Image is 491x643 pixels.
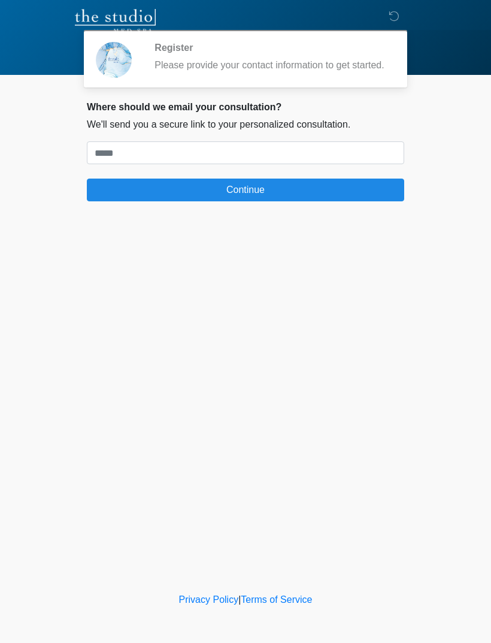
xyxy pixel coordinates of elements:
[154,42,386,53] h2: Register
[87,101,404,113] h2: Where should we email your consultation?
[96,42,132,78] img: Agent Avatar
[87,179,404,201] button: Continue
[179,594,239,605] a: Privacy Policy
[154,58,386,73] div: Please provide your contact information to get started.
[75,9,156,33] img: The Studio Med Spa Logo
[241,594,312,605] a: Terms of Service
[87,117,404,132] p: We'll send you a secure link to your personalized consultation.
[238,594,241,605] a: |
